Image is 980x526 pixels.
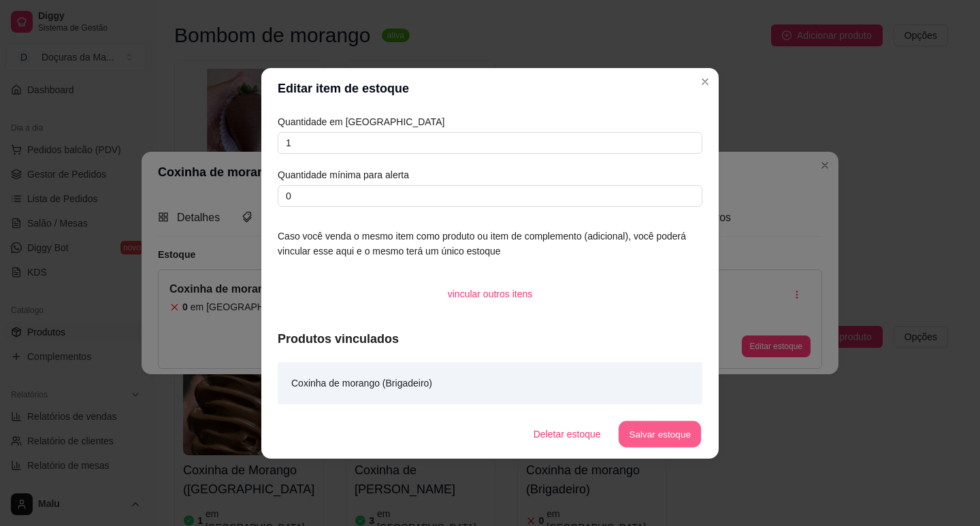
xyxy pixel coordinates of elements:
[291,376,432,391] article: Coxinha de morango (Brigadeiro)
[618,421,701,447] button: Salvar estoque
[278,329,702,348] article: Produtos vinculados
[278,229,702,259] article: Caso você venda o mesmo item como produto ou item de complemento (adicional), você poderá vincula...
[523,421,612,448] button: Deletar estoque
[278,114,702,129] article: Quantidade em [GEOGRAPHIC_DATA]
[437,280,544,308] button: vincular outros itens
[694,71,716,93] button: Close
[278,167,702,182] article: Quantidade mínima para alerta
[261,68,719,109] header: Editar item de estoque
